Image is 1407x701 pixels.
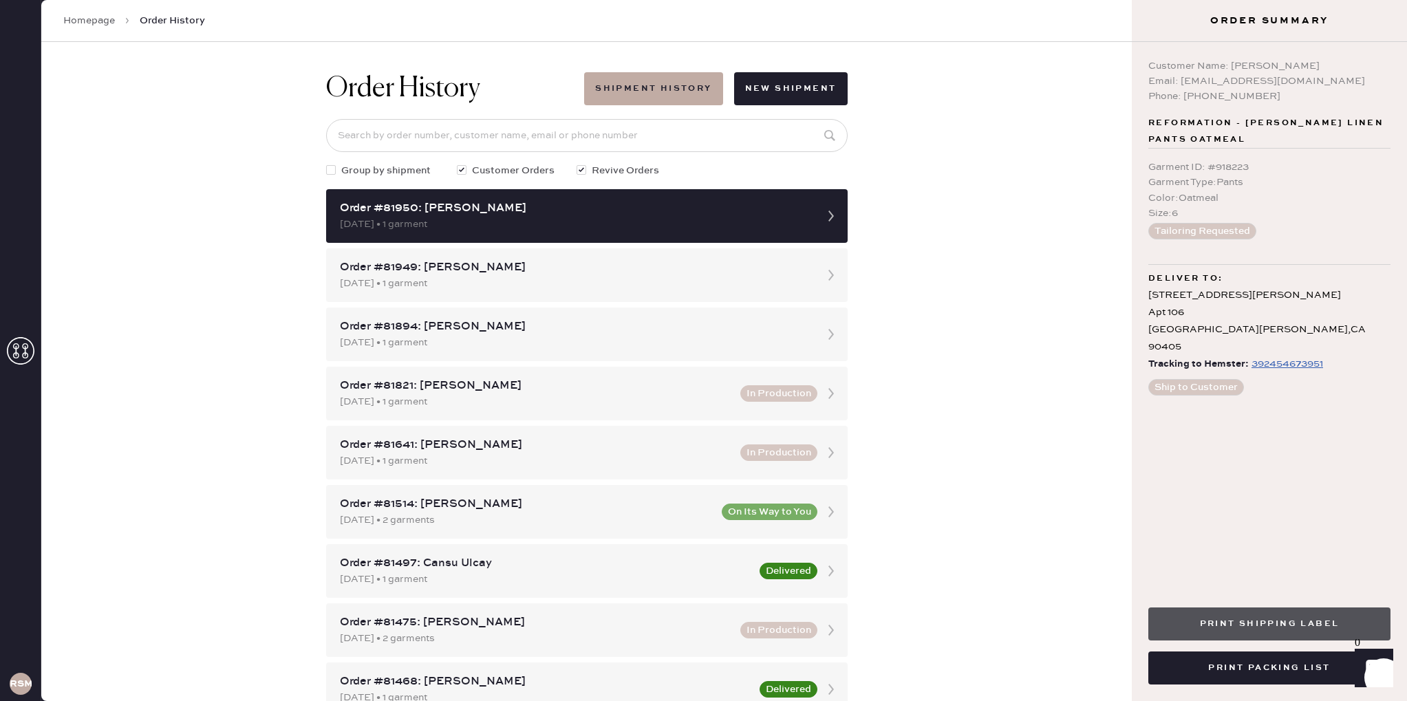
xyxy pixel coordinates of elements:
span: Customer Orders [472,163,555,178]
div: Email: [EMAIL_ADDRESS][DOMAIN_NAME] [1148,74,1390,89]
img: logo [682,619,723,660]
div: [DATE] • 1 garment [340,572,751,587]
span: Reformation - [PERSON_NAME] Linen Pants Oatmeal [1148,115,1390,148]
span: Order History [140,14,205,28]
td: 1 [1294,552,1360,570]
img: logo [682,17,723,58]
h1: Order History [326,72,480,105]
th: QTY [1294,534,1360,552]
div: Customer Name: [PERSON_NAME] [1148,58,1390,74]
div: # 88721 [PERSON_NAME] [PERSON_NAME] [EMAIL_ADDRESS][DOMAIN_NAME] [44,464,1360,513]
input: Search by order number, customer name, email or phone number [326,119,848,152]
div: Order #81468: [PERSON_NAME] [340,673,751,690]
div: [DATE] • 1 garment [340,394,732,409]
div: Order #81497: Cansu Ulcay [340,555,751,572]
td: Outerwear - Reformation - [PERSON_NAME] Crew Cardigan White Pointelle - Size: XS [147,250,1295,268]
div: [STREET_ADDRESS][PERSON_NAME] Apt 106 [GEOGRAPHIC_DATA][PERSON_NAME] , CA 90405 [1148,287,1390,356]
div: [DATE] • 1 garment [340,217,809,232]
div: Order #81894: [PERSON_NAME] [340,319,809,335]
iframe: Front Chat [1342,639,1401,698]
th: ID [44,233,147,250]
button: Tailoring Requested [1148,223,1256,239]
div: Customer information [44,146,1360,162]
button: Delivered [760,563,817,579]
button: Ship to Customer [1148,379,1244,396]
div: Color : Oatmeal [1148,191,1390,206]
div: Order #81950: [PERSON_NAME] [340,200,809,217]
div: Order #81475: [PERSON_NAME] [340,614,732,631]
button: New Shipment [734,72,848,105]
div: [DATE] • 2 garments [340,631,732,646]
div: [DATE] • 1 garment [340,276,809,291]
div: Order #81949: [PERSON_NAME] [340,259,809,276]
div: [DATE] • 1 garment [340,335,809,350]
button: Print Shipping Label [1148,607,1390,640]
div: Customer information [44,447,1360,464]
th: QTY [1296,233,1360,250]
div: Order # 81894 [44,410,1360,427]
td: 918224 [44,250,147,268]
div: Order #81821: [PERSON_NAME] [340,378,732,394]
div: Order #81514: [PERSON_NAME] [340,496,713,513]
div: Phone: [PHONE_NUMBER] [1148,89,1390,104]
div: Order # 81949 [44,109,1360,125]
div: Size : 6 [1148,206,1390,221]
a: 392454673951 [1249,356,1323,373]
button: Shipment History [584,72,722,105]
div: [DATE] • 2 garments [340,513,713,528]
td: Basic Sleeveless Dress - Reformation - Ryden Knit Dress Mermaid Sparkle - Size: XS [149,552,1294,570]
th: Description [149,534,1294,552]
th: Description [147,233,1295,250]
td: 1 [1296,250,1360,268]
button: Delivered [760,681,817,698]
span: Revive Orders [592,163,659,178]
button: In Production [740,622,817,638]
div: Packing slip [44,393,1360,410]
div: Order #81641: [PERSON_NAME] [340,437,732,453]
img: Logo [652,573,753,584]
div: Packing slip [44,92,1360,109]
td: 918164 [44,552,149,570]
th: ID [44,534,149,552]
h3: Order Summary [1132,14,1407,28]
div: [DATE] • 1 garment [340,453,732,468]
span: Group by shipment [341,163,431,178]
img: logo [682,318,723,359]
h3: RSMA [10,679,32,689]
a: Homepage [63,14,115,28]
button: On Its Way to You [722,504,817,520]
div: https://www.fedex.com/apps/fedextrack/?tracknumbers=392454673951&cntry_code=US [1252,356,1323,372]
div: Garment Type : Pants [1148,175,1390,190]
div: # 86516 [PERSON_NAME] [PERSON_NAME] [PERSON_NAME][EMAIL_ADDRESS][PERSON_NAME][DOMAIN_NAME] [44,162,1360,212]
div: Garment ID : # 918223 [1148,160,1390,175]
button: Print Packing List [1148,651,1390,684]
button: In Production [740,444,817,461]
img: Logo [652,272,753,283]
a: Print Shipping Label [1148,616,1390,629]
button: In Production [740,385,817,402]
span: Tracking to Hemster: [1148,356,1249,373]
span: Deliver to: [1148,270,1223,287]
